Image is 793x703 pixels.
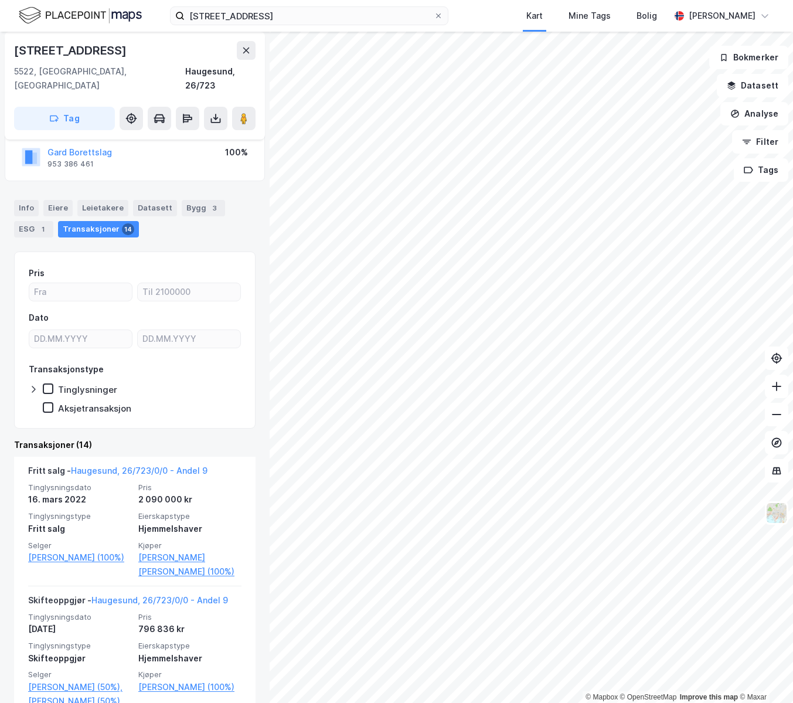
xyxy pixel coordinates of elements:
div: 2 090 000 kr [138,493,241,507]
div: Leietakere [77,200,128,216]
div: Kart [526,9,543,23]
a: OpenStreetMap [620,693,677,701]
input: Søk på adresse, matrikkel, gårdeiere, leietakere eller personer [185,7,434,25]
button: Tags [734,158,788,182]
div: [STREET_ADDRESS] [14,41,129,60]
a: [PERSON_NAME] (50%), [28,680,131,694]
a: [PERSON_NAME] (100%) [28,551,131,565]
div: Dato [29,311,49,325]
div: 100% [225,145,248,159]
button: Tag [14,107,115,130]
a: [PERSON_NAME] [PERSON_NAME] (100%) [138,551,241,579]
div: 16. mars 2022 [28,493,131,507]
span: Pris [138,612,241,622]
input: DD.MM.YYYY [138,330,240,348]
div: Transaksjoner (14) [14,438,256,452]
span: Kjøper [138,670,241,680]
span: Pris [138,483,241,493]
div: Bolig [637,9,657,23]
div: Mine Tags [569,9,611,23]
button: Bokmerker [709,46,788,69]
a: Haugesund, 26/723/0/0 - Andel 9 [91,595,228,605]
input: Til 2100000 [138,283,240,301]
input: Fra [29,283,132,301]
div: Pris [29,266,45,280]
div: 14 [122,223,134,235]
a: [PERSON_NAME] (100%) [138,680,241,694]
div: Hjemmelshaver [138,651,241,665]
a: Improve this map [680,693,738,701]
span: Tinglysningstype [28,641,131,651]
div: Transaksjonstype [29,362,104,376]
input: DD.MM.YYYY [29,330,132,348]
div: 5522, [GEOGRAPHIC_DATA], [GEOGRAPHIC_DATA] [14,64,185,93]
div: Fritt salg - [28,464,207,483]
span: Tinglysningstype [28,511,131,521]
span: Eierskapstype [138,641,241,651]
div: Haugesund, 26/723 [185,64,256,93]
div: Info [14,200,39,216]
span: Kjøper [138,541,241,551]
div: 796 836 kr [138,622,241,636]
div: Fritt salg [28,522,131,536]
button: Datasett [717,74,788,97]
button: Filter [732,130,788,154]
div: Hjemmelshaver [138,522,241,536]
span: Tinglysningsdato [28,483,131,493]
div: Transaksjoner [58,221,139,237]
div: [DATE] [28,622,131,636]
div: Kontrollprogram for chat [734,647,793,703]
a: Haugesund, 26/723/0/0 - Andel 9 [71,466,207,476]
span: Selger [28,670,131,680]
div: Skifteoppgjør - [28,593,228,612]
div: Aksjetransaksjon [58,403,131,414]
img: Z [765,502,788,524]
button: Analyse [720,102,788,125]
div: Eiere [43,200,73,216]
span: Selger [28,541,131,551]
div: Tinglysninger [58,384,117,395]
span: Tinglysningsdato [28,612,131,622]
div: [PERSON_NAME] [689,9,755,23]
span: Eierskapstype [138,511,241,521]
div: ESG [14,221,53,237]
img: logo.f888ab2527a4732fd821a326f86c7f29.svg [19,5,142,26]
a: Mapbox [586,693,618,701]
div: 953 386 461 [47,159,94,169]
div: 1 [37,223,49,235]
div: Datasett [133,200,177,216]
div: Skifteoppgjør [28,651,131,665]
div: 3 [209,202,220,214]
iframe: Chat Widget [734,647,793,703]
div: Bygg [182,200,225,216]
